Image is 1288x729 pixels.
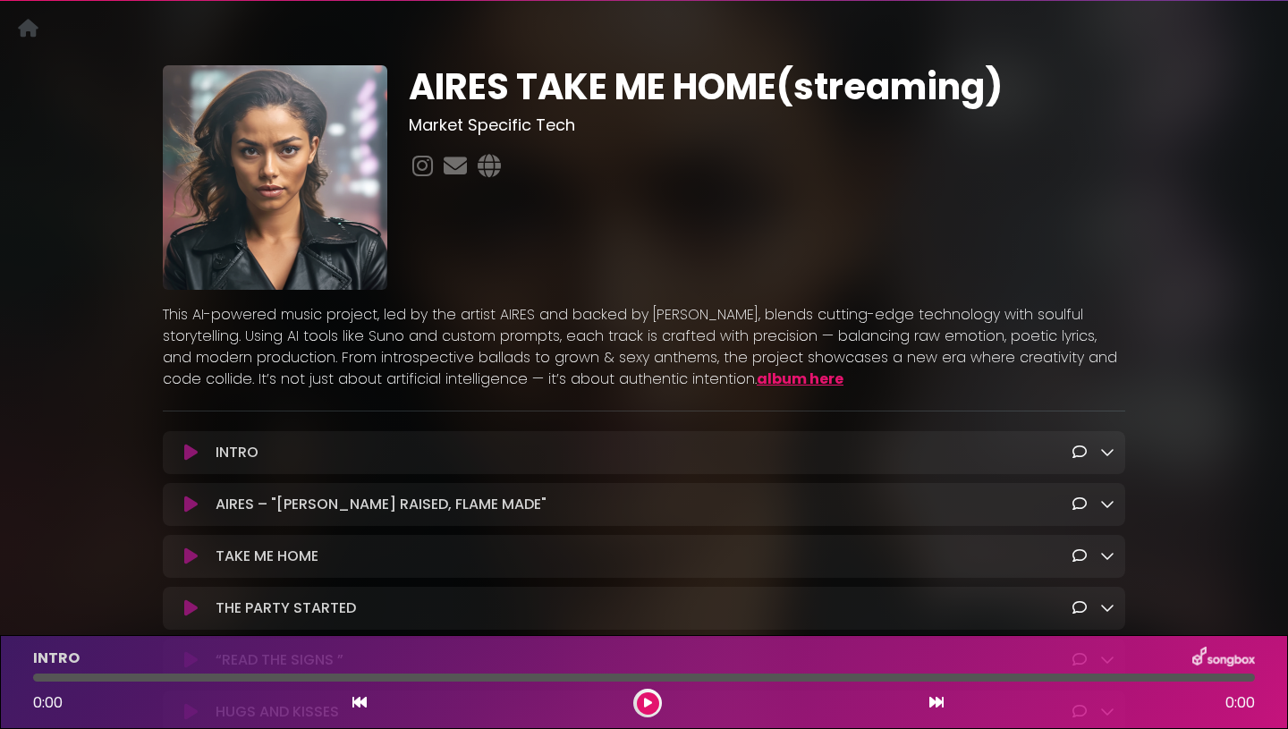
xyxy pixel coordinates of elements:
[33,648,80,669] p: INTRO
[409,65,1125,108] h1: AIRES TAKE ME HOME(streaming)
[163,304,1125,390] p: This AI-powered music project, led by the artist AIRES and backed by [PERSON_NAME], blends cuttin...
[1192,647,1255,670] img: songbox-logo-white.png
[216,494,547,515] p: AIRES – "[PERSON_NAME] RAISED, FLAME MADE"
[33,692,63,713] span: 0:00
[409,115,1125,135] h3: Market Specific Tech
[216,442,258,463] p: INTRO
[1225,692,1255,714] span: 0:00
[163,65,387,290] img: nY8tuuUUROaZ0ycu6YtA
[216,546,318,567] p: TAKE ME HOME
[216,598,356,619] p: THE PARTY STARTED
[757,369,843,389] a: album here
